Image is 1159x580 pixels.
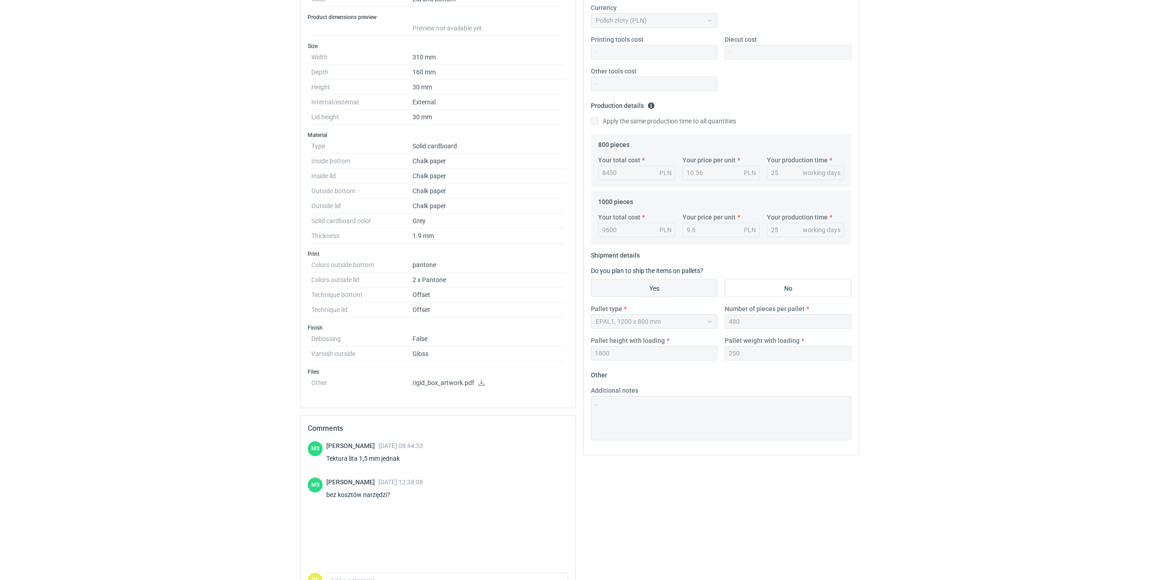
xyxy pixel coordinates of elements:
[591,368,607,379] legend: Other
[413,331,565,346] dd: False
[591,336,665,345] label: Pallet height with loading
[413,95,565,110] dd: External
[308,478,323,492] figcaption: MS
[725,336,800,345] label: Pallet weight with loading
[767,156,828,165] label: Your production time
[308,43,568,50] h3: Size
[598,137,629,148] legend: 800 pieces
[413,258,565,273] dd: pantone
[413,302,565,317] dd: Offset
[311,229,413,244] dt: Thickness
[311,375,413,394] dt: Other
[311,214,413,229] dt: Solid cardboard color
[308,324,568,331] h3: Finish
[413,184,565,199] dd: Chalk paper
[767,213,828,222] label: Your production time
[413,169,565,184] dd: Chalk paper
[311,258,413,273] dt: Colors outside bottom
[591,396,851,440] textarea: -
[311,50,413,65] dt: Width
[413,24,484,32] span: Preview not available yet.
[311,80,413,95] dt: Height
[598,156,640,165] label: Your total cost
[413,80,565,95] dd: 30 mm
[311,139,413,154] dt: Type
[659,225,672,234] div: PLN
[591,386,638,395] label: Additional notes
[311,331,413,346] dt: Debossing
[744,225,756,234] div: PLN
[413,379,565,387] p: rigid_box_artwork.pdf
[326,454,423,463] div: Tektura lita 1,5 mm jednak
[803,225,840,234] div: working days
[413,214,565,229] dd: Grey
[591,117,736,126] label: Apply the same production time to all quantities
[378,442,423,449] span: [DATE] 08:44:33
[311,199,413,214] dt: Outside lid
[591,98,655,109] legend: Production details
[311,273,413,288] dt: Colors outside lid
[591,267,703,274] label: Do you plan to ship the items on pallets?
[308,423,568,434] h2: Comments
[311,288,413,302] dt: Technique bottom
[326,490,423,499] div: bez kosztów narzędzi?
[311,302,413,317] dt: Technique lid
[311,65,413,80] dt: Depth
[308,250,568,258] h3: Print
[378,478,423,486] span: [DATE] 12:38:08
[311,154,413,169] dt: Inside bottom
[308,478,323,492] div: Maciej Sikora
[591,304,622,313] label: Pallet type
[413,65,565,80] dd: 160 mm
[744,168,756,177] div: PLN
[311,95,413,110] dt: Internal/external
[308,441,323,456] figcaption: MS
[308,441,323,456] div: Maciej Sikora
[308,14,568,21] h3: Product dimensions preview
[413,199,565,214] dd: Chalk paper
[308,368,568,375] h3: Files
[591,3,617,12] label: Currency
[413,346,565,361] dd: Gloss
[591,67,637,76] label: Other tools cost
[311,110,413,125] dt: Lid height
[659,168,672,177] div: PLN
[803,168,840,177] div: working days
[591,248,640,259] legend: Shipment details
[413,110,565,125] dd: 30 mm
[311,184,413,199] dt: Outside bottom
[326,442,378,449] span: [PERSON_NAME]
[413,288,565,302] dd: Offset
[683,156,736,165] label: Your price per unit
[725,304,805,313] label: Number of pieces per pallet
[598,213,640,222] label: Your total cost
[683,213,736,222] label: Your price per unit
[413,139,565,154] dd: Solid cardboard
[413,229,565,244] dd: 1.9 mm
[311,346,413,361] dt: Varnish outside
[326,478,378,486] span: [PERSON_NAME]
[591,35,643,44] label: Printing tools cost
[725,35,757,44] label: Diecut cost
[311,169,413,184] dt: Inside lid
[413,154,565,169] dd: Chalk paper
[308,132,568,139] h3: Material
[413,273,565,288] dd: 2 x Pantone
[598,195,633,205] legend: 1000 pieces
[413,50,565,65] dd: 310 mm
